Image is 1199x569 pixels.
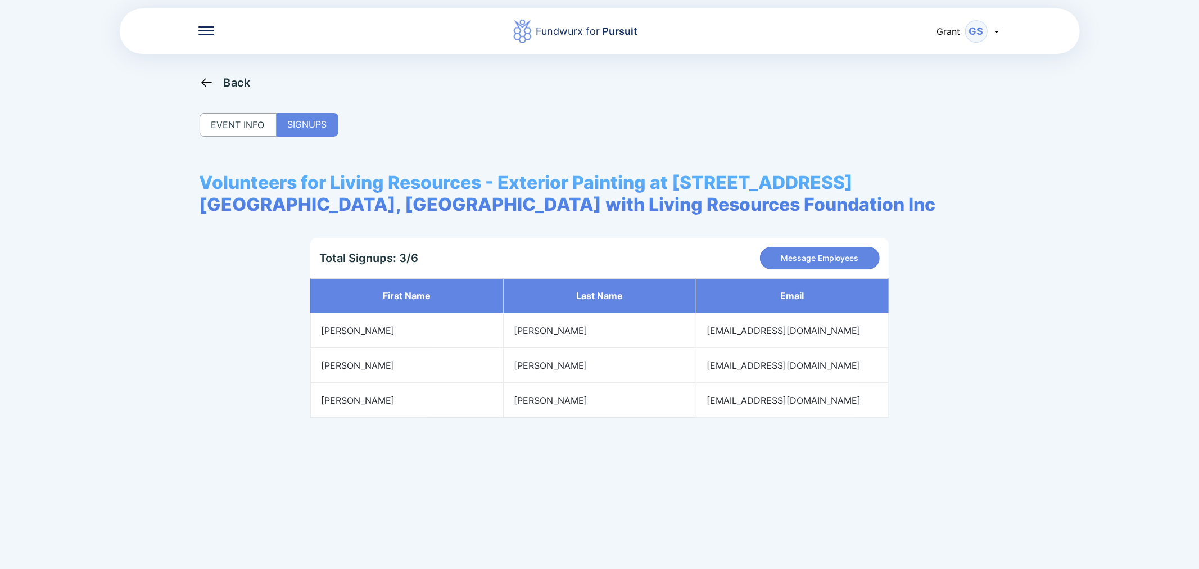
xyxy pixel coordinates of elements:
td: [PERSON_NAME] [503,348,696,383]
span: Pursuit [600,25,638,37]
div: Back [224,76,251,89]
th: Email [696,278,889,313]
td: [EMAIL_ADDRESS][DOMAIN_NAME] [696,348,889,383]
th: First name [310,278,503,313]
div: Total Signups: 3/6 [319,251,418,265]
div: SIGNUPS [277,113,338,137]
td: [PERSON_NAME] [503,383,696,418]
div: GS [965,20,988,43]
td: [EMAIL_ADDRESS][DOMAIN_NAME] [696,383,889,418]
button: Message Employees [760,247,880,269]
div: EVENT INFO [200,113,277,137]
td: [PERSON_NAME] [503,313,696,348]
td: [PERSON_NAME] [310,313,503,348]
td: [EMAIL_ADDRESS][DOMAIN_NAME] [696,313,889,348]
td: [PERSON_NAME] [310,383,503,418]
th: Last name [503,278,696,313]
div: Fundwurx for [536,24,638,39]
span: Grant [937,26,961,37]
td: [PERSON_NAME] [310,348,503,383]
span: Volunteers for Living Resources - Exterior Painting at [STREET_ADDRESS] [GEOGRAPHIC_DATA], [GEOGR... [200,171,1000,215]
span: Message Employees [781,252,859,264]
